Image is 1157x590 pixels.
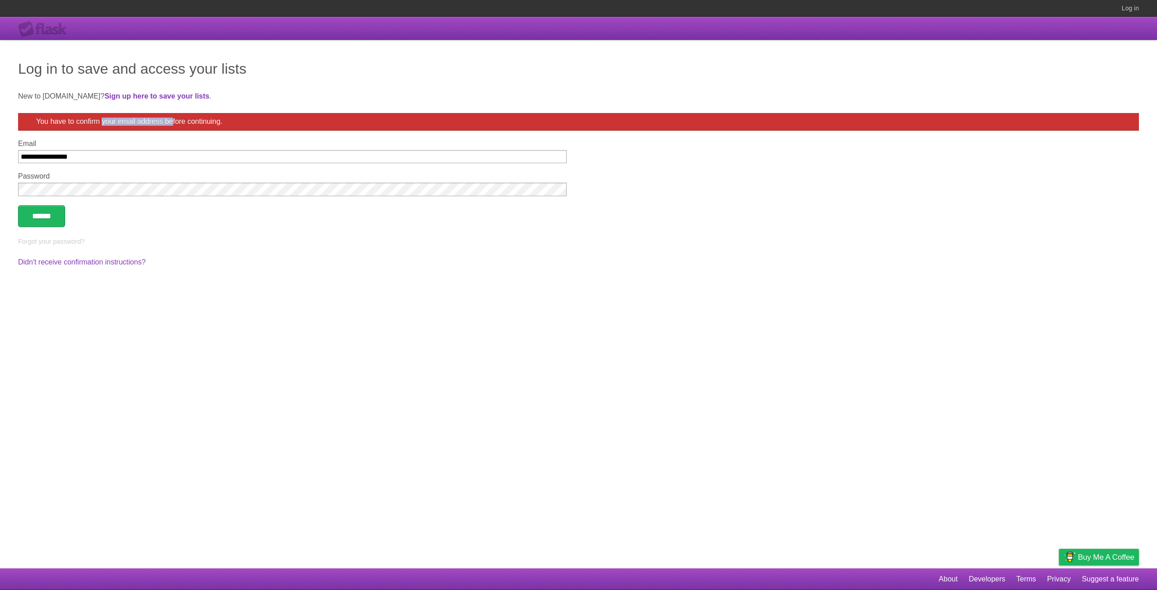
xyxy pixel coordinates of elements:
span: Buy me a coffee [1078,549,1134,565]
a: Sign up here to save your lists [104,92,209,100]
label: Email [18,140,567,148]
a: Developers [969,571,1005,588]
a: Terms [1016,571,1036,588]
a: Didn't receive confirmation instructions? [18,258,146,266]
img: Buy me a coffee [1063,549,1076,565]
p: New to [DOMAIN_NAME]? . [18,91,1139,102]
label: Password [18,172,567,180]
a: Privacy [1047,571,1071,588]
a: Buy me a coffee [1059,549,1139,566]
div: You have to confirm your email address before continuing. [18,113,1139,131]
a: About [939,571,958,588]
div: Flask [18,21,72,38]
a: Forgot your password? [18,238,85,245]
a: Suggest a feature [1082,571,1139,588]
h1: Log in to save and access your lists [18,58,1139,80]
